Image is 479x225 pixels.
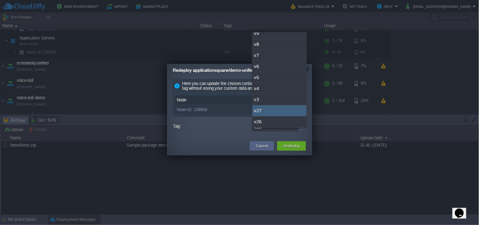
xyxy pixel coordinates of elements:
[252,105,307,116] div: v27
[252,83,307,94] div: v4
[252,72,307,83] div: v5
[252,28,307,39] div: v9
[452,200,473,219] iframe: chat widget
[172,79,307,93] div: Here you can update the chosen containers to another template tag without losing your custom data...
[175,96,248,104] div: Node
[248,96,305,104] div: Tag
[284,143,300,149] button: Redeploy
[252,61,307,72] div: v6
[256,143,268,149] button: Cancel
[252,116,307,127] div: v26
[252,50,307,61] div: v7
[252,39,307,50] div: v8
[175,106,248,114] div: Node ID: 238958
[173,68,278,73] span: Redeploy applicationsquare/demo-unified containers
[252,94,307,105] div: v3
[173,122,250,130] label: Tag:
[248,106,305,114] div: v26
